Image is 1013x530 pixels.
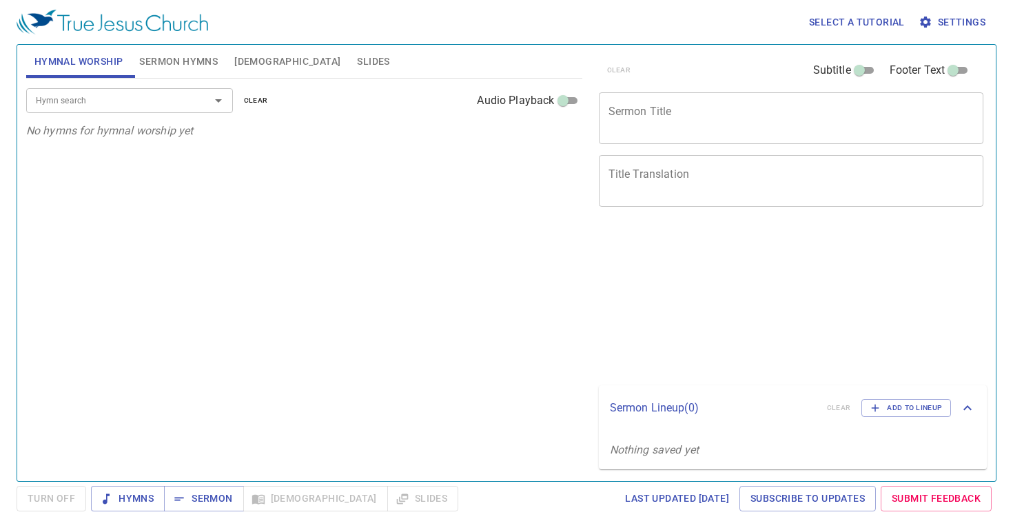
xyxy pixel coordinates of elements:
a: Subscribe to Updates [739,486,876,511]
span: Submit Feedback [892,490,981,507]
span: Add to Lineup [870,402,942,414]
span: Hymnal Worship [34,53,123,70]
button: Add to Lineup [861,399,951,417]
i: No hymns for hymnal worship yet [26,124,194,137]
iframe: from-child [593,221,908,380]
span: Subtitle [813,62,851,79]
button: Hymns [91,486,165,511]
button: Open [209,91,228,110]
span: Slides [357,53,389,70]
button: clear [236,92,276,109]
span: Sermon [175,490,232,507]
a: Submit Feedback [881,486,992,511]
img: True Jesus Church [17,10,208,34]
span: Subscribe to Updates [750,490,865,507]
button: Settings [916,10,991,35]
span: Sermon Hymns [139,53,218,70]
i: Nothing saved yet [610,443,699,456]
button: Sermon [164,486,243,511]
span: [DEMOGRAPHIC_DATA] [234,53,340,70]
span: Last updated [DATE] [625,490,729,507]
span: Settings [921,14,985,31]
a: Last updated [DATE] [620,486,735,511]
p: Sermon Lineup ( 0 ) [610,400,816,416]
span: Hymns [102,490,154,507]
span: Audio Playback [477,92,554,109]
span: Select a tutorial [809,14,905,31]
div: Sermon Lineup(0)clearAdd to Lineup [599,385,988,431]
span: Footer Text [890,62,945,79]
span: clear [244,94,268,107]
button: Select a tutorial [804,10,910,35]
